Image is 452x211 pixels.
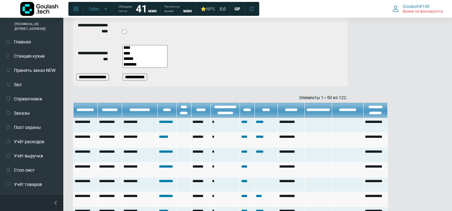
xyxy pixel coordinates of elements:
button: Офис [85,4,112,14]
span: ₽ [237,6,240,12]
div: ⭐ [201,6,215,12]
a: Обещаем гостю 41 мин Расчетное время мин [115,3,196,15]
span: Офис [89,6,100,12]
strong: 41 [136,3,147,15]
a: 0 ₽ [231,3,244,15]
div: Элементы 1—50 из 122. [73,94,348,101]
span: 0,0 [220,6,226,12]
span: Обещаем гостю [118,4,132,13]
span: мин [183,8,192,13]
span: Расчетное время [164,4,179,13]
span: NPS [206,6,215,11]
img: Логотип компании Goulash.tech [20,2,58,16]
span: Goulash#140 [403,3,430,9]
span: Время не фиксируется [403,9,443,14]
a: ⭐NPS 0,0 [197,3,229,15]
button: Goulash#140 Время не фиксируется [389,2,447,16]
span: мин [148,8,157,13]
span: 0 [235,6,237,12]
